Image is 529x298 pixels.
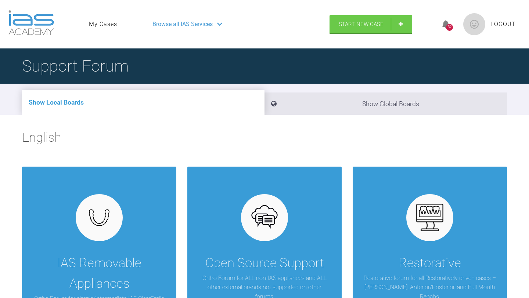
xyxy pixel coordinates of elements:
img: opensource.6e495855.svg [251,203,279,232]
img: removables.927eaa4e.svg [85,207,114,228]
img: profile.png [463,13,485,35]
li: Show Local Boards [22,90,264,115]
li: Show Global Boards [264,92,507,115]
div: 32 [446,24,453,31]
a: Logout [491,19,516,29]
img: logo-light.3e3ef733.png [8,10,54,35]
h1: Support Forum [22,53,129,79]
h2: English [22,127,507,154]
a: My Cases [89,19,117,29]
div: Open Source Support [205,253,324,273]
span: Start New Case [339,21,384,28]
div: Restorative [399,253,461,273]
span: Browse all IAS Services [152,19,213,29]
img: restorative.65e8f6b6.svg [416,203,444,232]
div: IAS Removable Appliances [33,253,165,294]
a: Start New Case [330,15,412,33]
